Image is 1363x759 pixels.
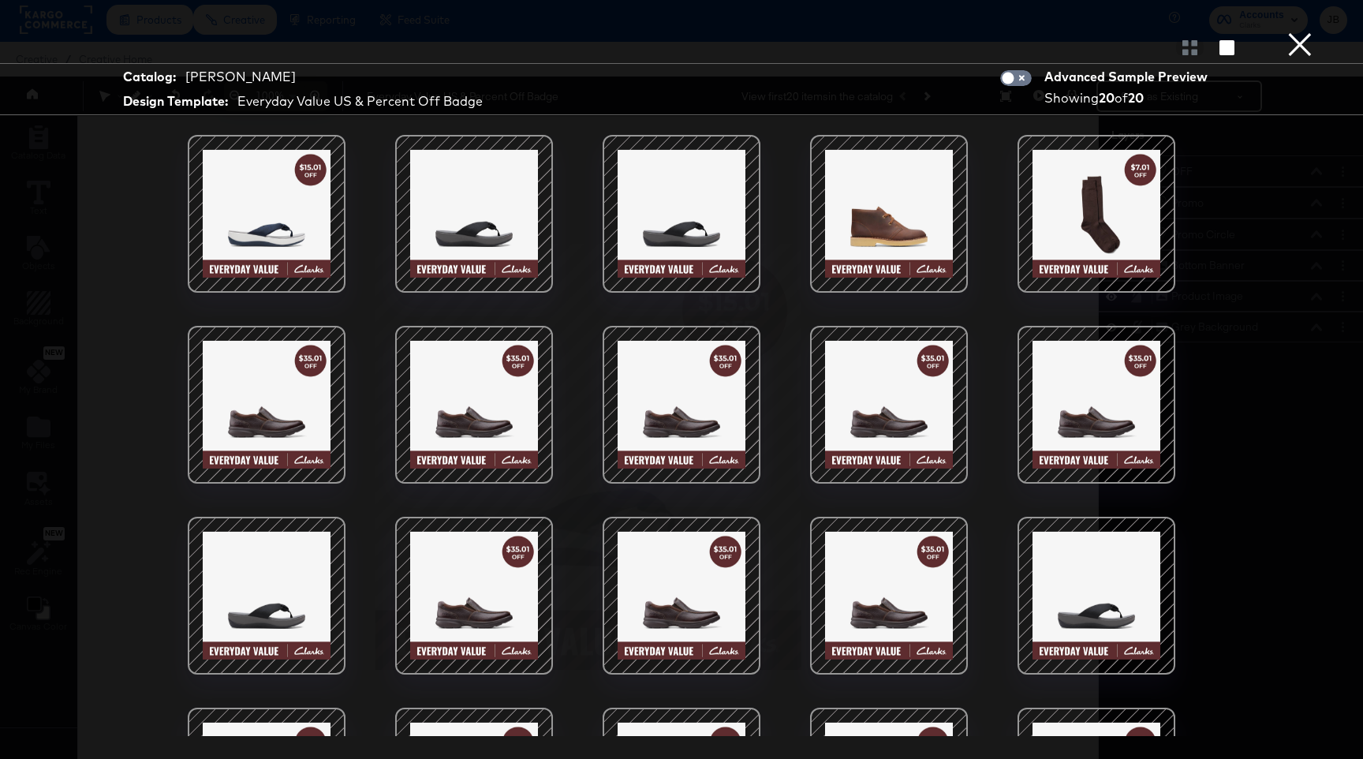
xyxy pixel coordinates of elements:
div: [PERSON_NAME] [185,68,296,86]
strong: Design Template: [123,92,228,110]
strong: 20 [1128,90,1144,106]
strong: 20 [1099,90,1115,106]
div: Advanced Sample Preview [1044,68,1213,86]
div: Everyday Value US & Percent Off Badge [237,92,483,110]
div: Showing of [1044,89,1213,107]
strong: Catalog: [123,68,176,86]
